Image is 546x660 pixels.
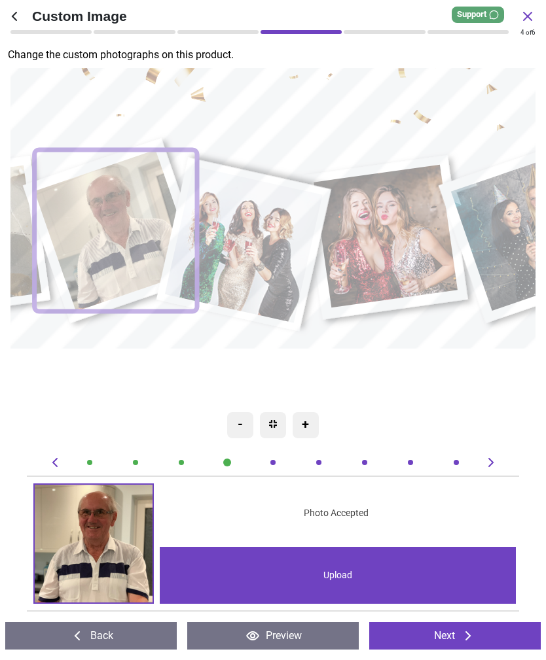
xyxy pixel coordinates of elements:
button: Next [369,622,541,650]
div: + [293,412,319,438]
div: - [227,412,253,438]
span: Photo Accepted [304,507,369,520]
span: Custom Image [32,7,520,26]
div: Upload [160,547,516,604]
div: Support [452,7,504,23]
button: Preview [187,622,359,650]
img: recenter [269,420,277,428]
p: Change the custom photographs on this product. [8,48,546,62]
button: Back [5,622,177,650]
span: 4 [520,29,524,36]
div: of 6 [520,28,536,37]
